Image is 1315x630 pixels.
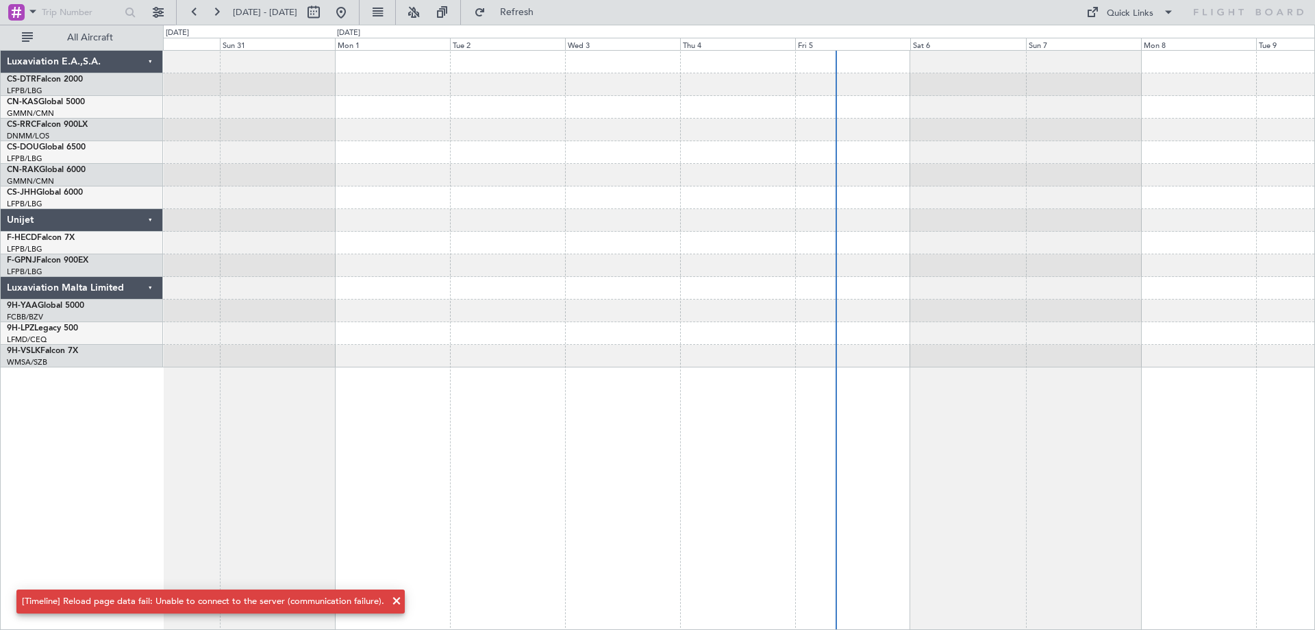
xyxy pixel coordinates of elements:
a: 9H-YAAGlobal 5000 [7,302,84,310]
div: Sat 6 [910,38,1025,50]
a: 9H-LPZLegacy 500 [7,324,78,332]
a: CN-RAKGlobal 6000 [7,166,86,174]
span: CS-JHH [7,189,36,197]
div: Wed 3 [565,38,680,50]
a: F-HECDFalcon 7X [7,234,75,242]
a: F-GPNJFalcon 900EX [7,256,88,265]
div: [DATE] [337,27,360,39]
div: [DATE] [166,27,189,39]
div: Fri 5 [795,38,910,50]
button: Quick Links [1079,1,1181,23]
a: LFPB/LBG [7,244,42,254]
a: LFPB/LBG [7,154,42,164]
a: CN-KASGlobal 5000 [7,98,85,106]
div: Mon 8 [1141,38,1256,50]
div: Sun 31 [220,38,335,50]
a: GMMN/CMN [7,176,54,186]
a: GMMN/CMN [7,108,54,119]
div: [Timeline] Reload page data fail: Unable to connect to the server (communication failure). [22,595,384,609]
span: Refresh [488,8,546,17]
a: FCBB/BZV [7,312,43,322]
div: Quick Links [1107,7,1153,21]
a: WMSA/SZB [7,357,47,367]
a: LFPB/LBG [7,86,42,96]
span: [DATE] - [DATE] [233,6,297,19]
span: CS-DTR [7,75,36,84]
div: Sun 7 [1026,38,1141,50]
span: All Aircraft [36,33,145,43]
span: CN-KAS [7,98,38,106]
span: CS-RRC [7,121,36,129]
a: 9H-VSLKFalcon 7X [7,347,78,355]
a: CS-RRCFalcon 900LX [7,121,88,129]
a: CS-DOUGlobal 6500 [7,143,86,152]
a: LFPB/LBG [7,199,42,209]
input: Trip Number [42,2,121,23]
span: 9H-YAA [7,302,38,310]
a: DNMM/LOS [7,131,49,141]
a: LFPB/LBG [7,267,42,277]
div: Thu 4 [680,38,795,50]
a: CS-DTRFalcon 2000 [7,75,83,84]
div: Tue 2 [450,38,565,50]
span: F-HECD [7,234,37,242]
button: All Aircraft [15,27,149,49]
span: CN-RAK [7,166,39,174]
div: Mon 1 [335,38,450,50]
span: CS-DOU [7,143,39,152]
span: 9H-LPZ [7,324,34,332]
a: CS-JHHGlobal 6000 [7,189,83,197]
button: Refresh [468,1,550,23]
a: LFMD/CEQ [7,335,47,345]
span: 9H-VSLK [7,347,40,355]
span: F-GPNJ [7,256,36,265]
